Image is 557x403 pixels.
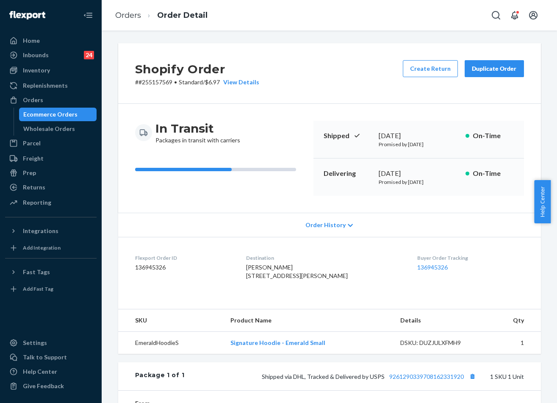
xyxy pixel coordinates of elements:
button: Open account menu [525,7,542,24]
a: Order Detail [157,11,208,20]
th: Qty [486,309,540,332]
a: Help Center [5,365,97,378]
a: Returns [5,181,97,194]
p: Promised by [DATE] [379,178,459,186]
div: Reporting [23,198,51,207]
div: Returns [23,183,45,192]
div: Prep [23,169,36,177]
a: Freight [5,152,97,165]
div: Talk to Support [23,353,67,361]
th: Product Name [224,309,394,332]
p: Delivering [324,169,372,178]
td: 1 [486,332,540,354]
button: Open notifications [506,7,523,24]
dt: Flexport Order ID [135,254,233,261]
button: Create Return [403,60,458,77]
div: Help Center [23,367,57,376]
button: Fast Tags [5,265,97,279]
a: 9261290339708162331920 [389,373,464,380]
p: Shipped [324,131,372,141]
a: Inventory [5,64,97,77]
button: Copy tracking number [467,371,478,382]
a: Settings [5,336,97,350]
p: Promised by [DATE] [379,141,459,148]
a: Orders [115,11,141,20]
img: Flexport logo [9,11,45,19]
span: • [174,78,177,86]
div: Package 1 of 1 [135,371,185,382]
div: Fast Tags [23,268,50,276]
dt: Destination [246,254,404,261]
div: Ecommerce Orders [23,110,78,119]
span: Shipped via DHL, Tracked & Delivered by USPS [262,373,478,380]
a: Talk to Support [5,350,97,364]
div: Orders [23,96,43,104]
div: [DATE] [379,169,459,178]
div: Add Fast Tag [23,285,53,292]
div: Packages in transit with carriers [155,121,240,145]
a: Reporting [5,196,97,209]
div: Inbounds [23,51,49,59]
a: Wholesale Orders [19,122,97,136]
p: On-Time [473,169,514,178]
dd: 136945326 [135,263,233,272]
div: DSKU: DUZJULXFMH9 [400,339,480,347]
a: 136945326 [417,264,448,271]
a: Inbounds24 [5,48,97,62]
button: Help Center [534,180,551,223]
button: Duplicate Order [465,60,524,77]
div: [DATE] [379,131,459,141]
div: Integrations [23,227,58,235]
button: Give Feedback [5,379,97,393]
td: EmeraldHoodieS [118,332,224,354]
p: On-Time [473,131,514,141]
div: Give Feedback [23,382,64,390]
div: Parcel [23,139,41,147]
span: Standard [179,78,203,86]
th: Details [394,309,487,332]
div: 1 SKU 1 Unit [184,371,524,382]
div: Freight [23,154,44,163]
button: View Details [220,78,259,86]
div: 24 [84,51,94,59]
a: Home [5,34,97,47]
a: Parcel [5,136,97,150]
span: [PERSON_NAME] [STREET_ADDRESS][PERSON_NAME] [246,264,348,279]
p: # #255157569 / $6.97 [135,78,259,86]
div: Wholesale Orders [23,125,75,133]
a: Add Integration [5,241,97,255]
div: Duplicate Order [472,64,517,73]
button: Open Search Box [488,7,504,24]
span: Order History [305,221,346,229]
div: Settings [23,339,47,347]
th: SKU [118,309,224,332]
div: Inventory [23,66,50,75]
a: Prep [5,166,97,180]
a: Signature Hoodie - Emerald Small [230,339,325,346]
ol: breadcrumbs [108,3,214,28]
button: Integrations [5,224,97,238]
dt: Buyer Order Tracking [417,254,524,261]
a: Orders [5,93,97,107]
div: Replenishments [23,81,68,90]
h2: Shopify Order [135,60,259,78]
a: Add Fast Tag [5,282,97,296]
a: Replenishments [5,79,97,92]
div: Add Integration [23,244,61,251]
a: Ecommerce Orders [19,108,97,121]
h3: In Transit [155,121,240,136]
button: Close Navigation [80,7,97,24]
div: Home [23,36,40,45]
